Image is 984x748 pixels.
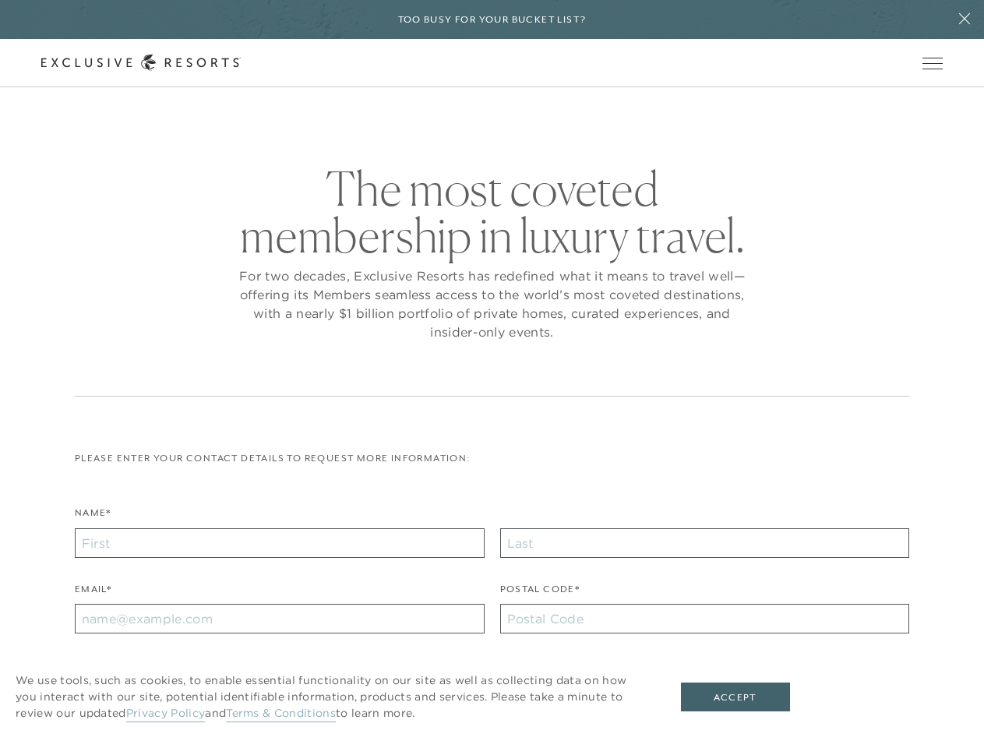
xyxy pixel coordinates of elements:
h2: The most coveted membership in luxury travel. [235,165,749,259]
label: Name* [75,506,111,528]
p: For two decades, Exclusive Resorts has redefined what it means to travel well—offering its Member... [235,266,749,341]
label: Email* [75,582,111,605]
input: First [75,528,485,558]
p: Please enter your contact details to request more information: [75,451,909,466]
a: Privacy Policy [126,706,205,722]
h6: Too busy for your bucket list? [398,12,587,27]
p: We use tools, such as cookies, to enable essential functionality on our site as well as collectin... [16,672,650,722]
a: Terms & Conditions [226,706,336,722]
input: Last [500,528,910,558]
input: Postal Code [500,604,910,633]
button: Accept [681,683,790,712]
button: Open navigation [922,58,943,69]
input: name@example.com [75,604,485,633]
label: Postal Code* [500,582,580,605]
